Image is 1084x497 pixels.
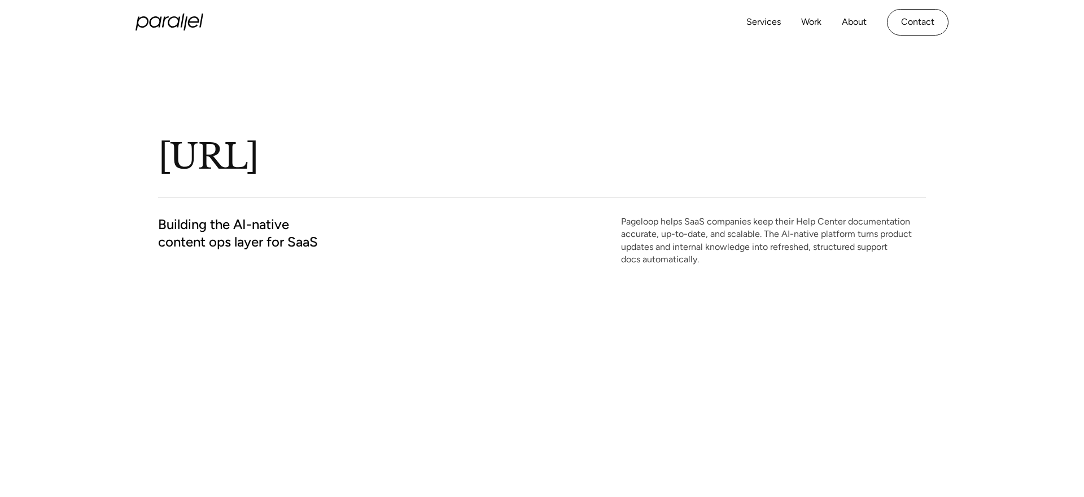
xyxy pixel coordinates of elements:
a: Contact [887,9,948,36]
h1: [URL] [158,135,610,179]
a: Services [746,14,781,30]
h2: Building the AI-native content ops layer for SaaS [158,215,370,250]
p: Pageloop helps SaaS companies keep their Help Center documentation accurate, up-to-date, and scal... [621,215,926,266]
a: About [842,14,867,30]
a: Work [801,14,821,30]
a: home [135,14,203,30]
